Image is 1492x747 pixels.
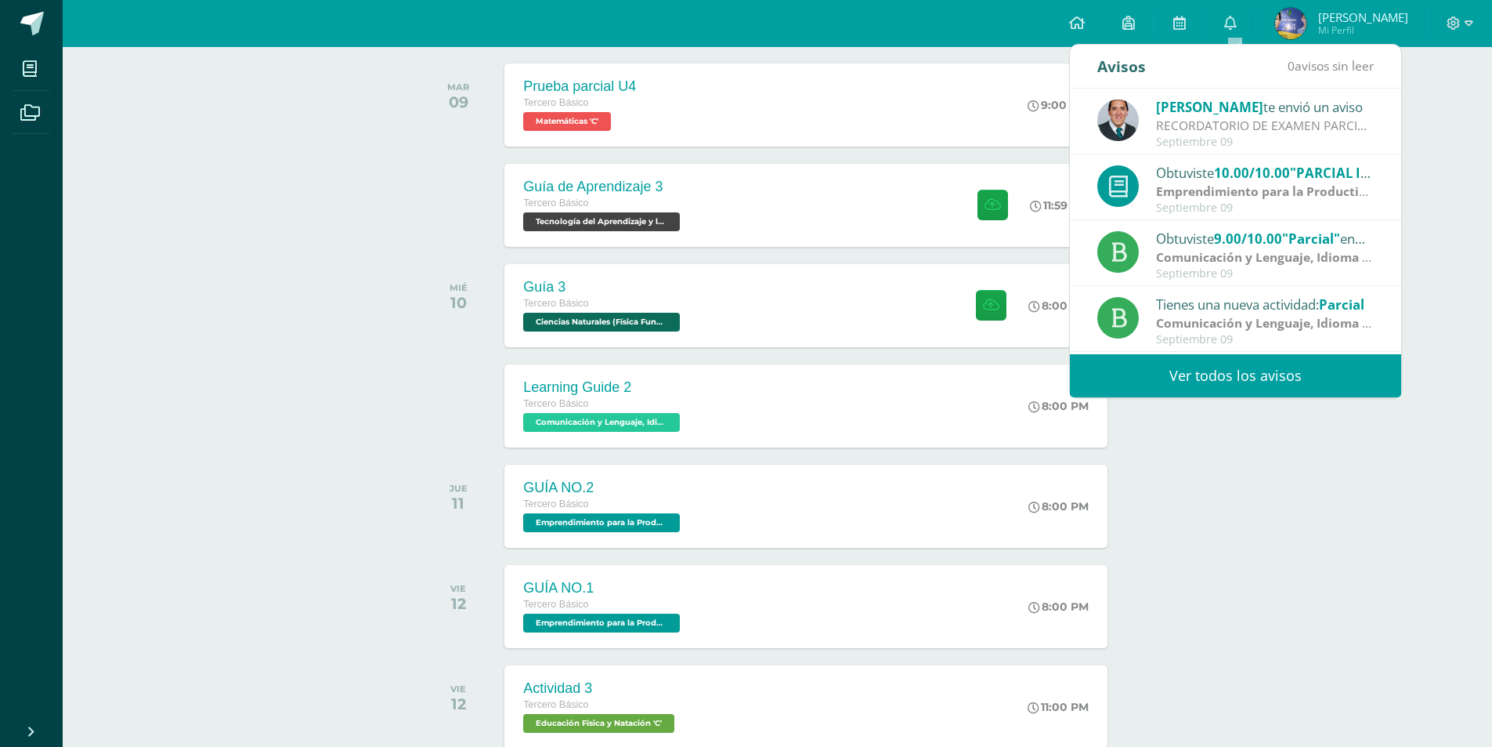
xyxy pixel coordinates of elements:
span: Tecnología del Aprendizaje y la Comunicación (TIC) 'C' [523,212,680,231]
strong: Comunicación y Lenguaje, Idioma Español [1156,248,1410,266]
div: 12 [450,694,466,713]
div: Obtuviste en [1156,162,1374,183]
div: MIÉ [450,282,468,293]
div: Tienes una nueva actividad: [1156,294,1374,314]
div: | Parcial [1156,248,1374,267]
span: Comunicación y Lenguaje, Idioma Extranjero Inglés 'C' [523,413,680,432]
div: Learning Guide 2 [523,379,684,396]
div: Guía 3 [523,279,684,296]
span: "Parcial" [1282,230,1340,248]
div: MAR [447,82,469,92]
div: Septiembre 09 [1156,136,1374,149]
div: 8:00 PM [1028,600,1089,614]
div: VIE [450,583,466,594]
div: te envió un aviso [1156,96,1374,117]
div: 8:00 PM [1028,499,1089,513]
div: Prueba parcial U4 [523,78,636,95]
span: Tercero Básico [523,599,588,610]
div: 8:00 PM [1028,399,1089,413]
div: | Parcial [1156,314,1374,332]
div: Septiembre 09 [1156,201,1374,215]
span: [PERSON_NAME] [1318,9,1408,25]
a: Ver todos los avisos [1070,354,1401,397]
div: RECORDATORIO DE EXAMEN PARCIAL 10 DE SEPTIEMBRE: Buenas tardes Queridos estudiantes de III C y II... [1156,117,1374,135]
div: Actividad 3 [523,680,678,697]
div: 10 [450,293,468,312]
div: Avisos [1097,45,1146,88]
div: 11:59 PM [1030,198,1089,212]
div: Guía de Aprendizaje 3 [523,179,684,195]
span: Mi Perfil [1318,24,1408,37]
span: Emprendimiento para la Productividad 'C' [523,614,680,633]
span: Tercero Básico [523,298,588,309]
div: Septiembre 09 [1156,267,1374,281]
span: Tercero Básico [523,398,588,409]
span: 10.00/10.00 [1214,164,1290,182]
div: 12 [450,594,466,613]
div: 9:00 AM [1028,98,1089,112]
span: Tercero Básico [523,699,588,710]
div: | Parcial [1156,183,1374,201]
span: Tercero Básico [523,97,588,108]
span: Educación Física y Natación 'C' [523,714,674,733]
span: [PERSON_NAME] [1156,98,1263,116]
div: GUÍA NO.2 [523,480,684,496]
span: Matemáticas 'C' [523,112,611,131]
strong: Emprendimiento para la Productividad [1156,183,1393,200]
div: 11:00 PM [1028,700,1089,714]
span: "PARCIAL IV UNIDAD" [1290,164,1432,182]
div: 09 [447,92,469,111]
span: avisos sin leer [1288,57,1374,74]
span: Tercero Básico [523,499,588,509]
img: 2306758994b507d40baaa54be1d4aa7e.png [1097,100,1139,141]
div: 11 [450,494,468,513]
span: 9.00/10.00 [1214,230,1282,248]
div: GUÍA NO.1 [523,580,684,597]
div: VIE [450,684,466,694]
span: Emprendimiento para la Productividad 'C' [523,513,680,532]
img: 1b94868c2fb4f6c996ec507560c9af05.png [1275,8,1306,39]
strong: Comunicación y Lenguaje, Idioma Español [1156,314,1410,332]
span: Parcial [1319,296,1364,314]
span: 0 [1288,57,1295,74]
span: Tercero Básico [523,198,588,209]
span: Ciencias Naturales (Física Fundamental) 'C' [523,313,680,332]
div: Obtuviste en [1156,228,1374,248]
div: Septiembre 09 [1156,333,1374,346]
div: JUE [450,483,468,494]
div: 8:00 PM [1028,299,1089,313]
